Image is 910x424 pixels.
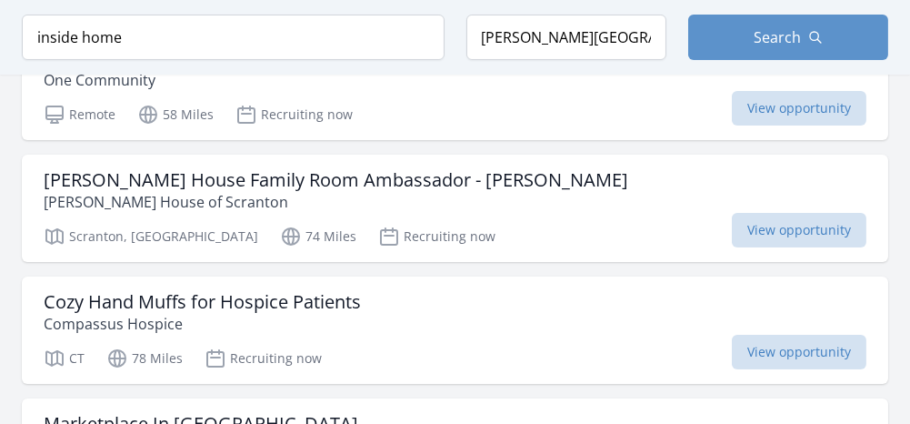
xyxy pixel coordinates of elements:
[22,15,445,60] input: Keyword
[732,213,866,247] span: View opportunity
[22,155,888,262] a: [PERSON_NAME] House Family Room Ambassador - [PERSON_NAME] [PERSON_NAME] House of Scranton Scrant...
[44,291,361,313] h3: Cozy Hand Muffs for Hospice Patients
[44,226,258,247] p: Scranton, [GEOGRAPHIC_DATA]
[44,348,85,369] p: CT
[754,26,801,48] span: Search
[732,335,866,369] span: View opportunity
[44,69,866,91] p: One Community
[732,91,866,126] span: View opportunity
[44,169,628,191] h3: [PERSON_NAME] House Family Room Ambassador - [PERSON_NAME]
[106,348,183,369] p: 78 Miles
[22,277,888,384] a: Cozy Hand Muffs for Hospice Patients Compassus Hospice CT 78 Miles Recruiting now View opportunity
[44,104,115,126] p: Remote
[22,11,888,140] a: Volunteer for a senior center by phone. Teach [DEMOGRAPHIC_DATA] remotely to [DEMOGRAPHIC_DATA] e...
[137,104,214,126] p: 58 Miles
[44,313,361,335] p: Compassus Hospice
[280,226,356,247] p: 74 Miles
[466,15,666,60] input: Location
[205,348,322,369] p: Recruiting now
[378,226,495,247] p: Recruiting now
[235,104,353,126] p: Recruiting now
[688,15,888,60] button: Search
[44,191,628,213] p: [PERSON_NAME] House of Scranton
